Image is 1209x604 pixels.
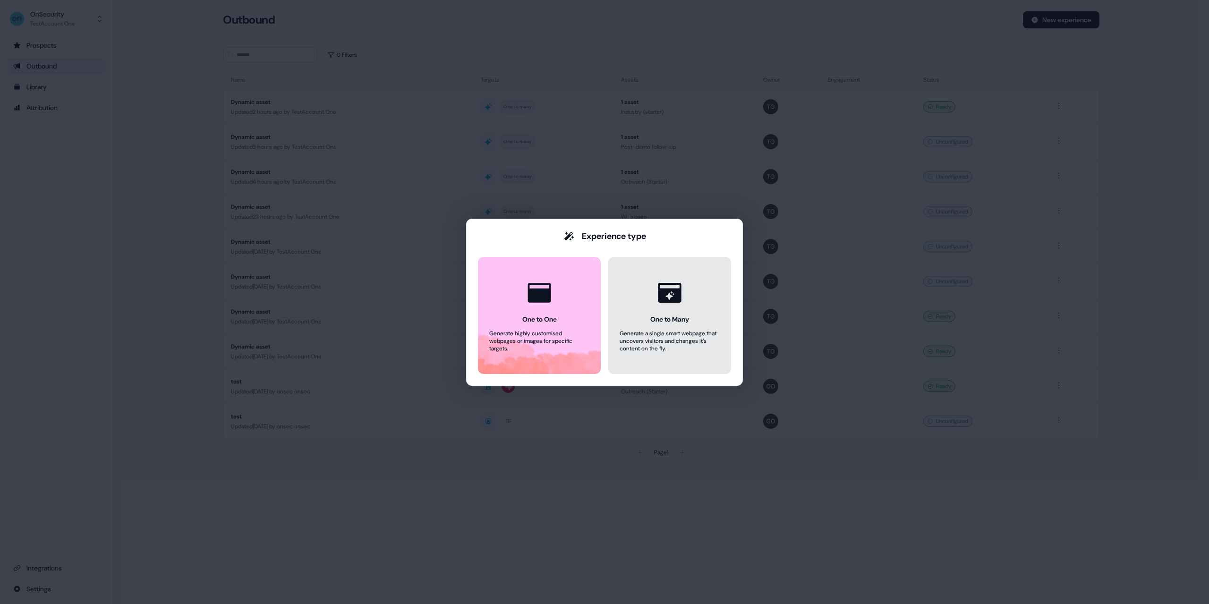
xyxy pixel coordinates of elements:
[478,257,601,374] button: One to OneGenerate highly customised webpages or images for specific targets.
[620,330,720,352] div: Generate a single smart webpage that uncovers visitors and changes it’s content on the fly.
[608,257,731,374] button: One to ManyGenerate a single smart webpage that uncovers visitors and changes it’s content on the...
[582,230,646,242] div: Experience type
[522,315,557,324] div: One to One
[650,315,689,324] div: One to Many
[489,330,589,352] div: Generate highly customised webpages or images for specific targets.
